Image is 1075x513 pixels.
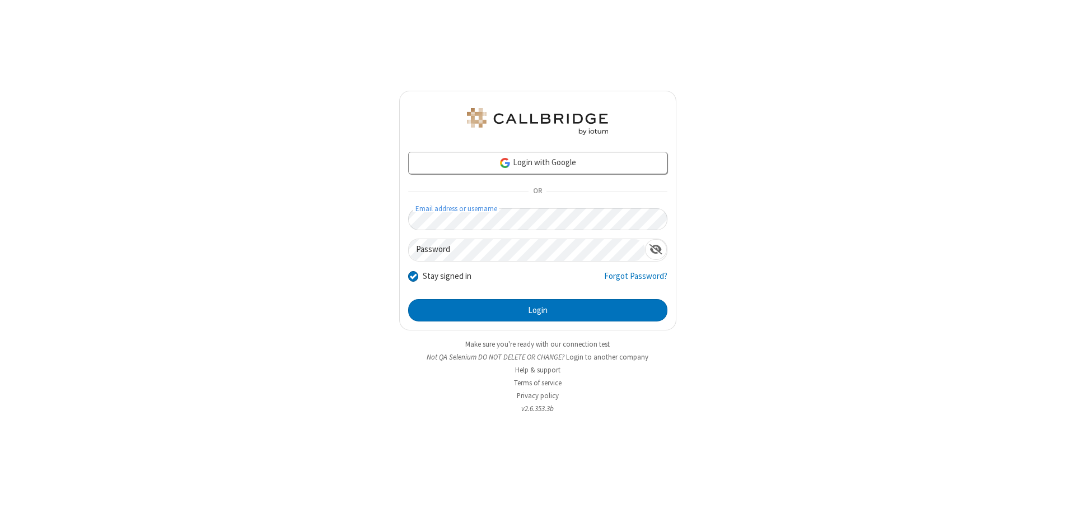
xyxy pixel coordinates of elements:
li: Not QA Selenium DO NOT DELETE OR CHANGE? [399,352,676,362]
a: Privacy policy [517,391,559,400]
li: v2.6.353.3b [399,403,676,414]
input: Email address or username [408,208,667,230]
a: Terms of service [514,378,562,388]
a: Login with Google [408,152,667,174]
a: Make sure you're ready with our connection test [465,339,610,349]
a: Forgot Password? [604,270,667,291]
button: Login to another company [566,352,648,362]
button: Login [408,299,667,321]
a: Help & support [515,365,560,375]
img: QA Selenium DO NOT DELETE OR CHANGE [465,108,610,135]
div: Show password [645,239,667,260]
span: OR [529,184,546,199]
input: Password [409,239,645,261]
img: google-icon.png [499,157,511,169]
label: Stay signed in [423,270,471,283]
